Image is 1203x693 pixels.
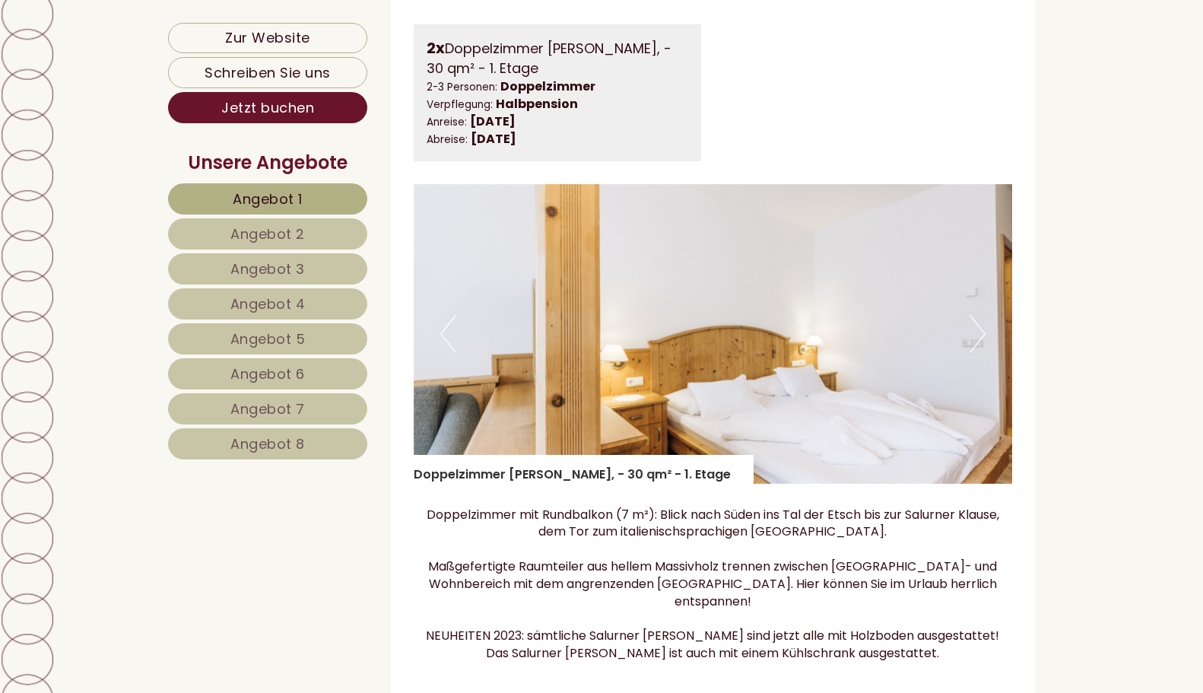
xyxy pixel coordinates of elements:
[230,364,305,383] span: Angebot 6
[499,396,599,428] button: Senden
[970,315,986,353] button: Next
[230,434,305,453] span: Angebot 8
[414,507,1013,663] p: Doppelzimmer mit Rundbalkon (7 m²): Blick nach Süden ins Tal der Etsch bis zur Salurner Klause, d...
[168,57,367,88] a: Schreiben Sie uns
[427,115,467,129] small: Anreise:
[427,37,445,59] b: 2x
[496,95,578,113] b: Halbpension
[427,97,493,112] small: Verpflegung:
[230,329,306,348] span: Angebot 5
[263,11,336,37] div: Montag
[414,455,754,484] div: Doppelzimmer [PERSON_NAME], - 30 qm² - 1. Etage
[168,92,367,123] a: Jetzt buchen
[440,315,456,353] button: Previous
[230,294,306,313] span: Angebot 4
[427,37,689,78] div: Doppelzimmer [PERSON_NAME], - 30 qm² - 1. Etage
[427,132,468,147] small: Abreise:
[168,23,367,53] a: Zur Website
[230,399,305,418] span: Angebot 7
[23,47,264,59] div: Hotel Tenz
[230,224,305,243] span: Angebot 2
[471,130,516,148] b: [DATE]
[168,150,367,176] div: Unsere Angebote
[233,189,303,208] span: Angebot 1
[23,77,264,87] small: 20:40
[230,259,305,278] span: Angebot 3
[470,113,516,130] b: [DATE]
[414,184,1013,484] img: image
[427,80,497,94] small: 2-3 Personen:
[500,78,595,95] b: Doppelzimmer
[11,44,271,91] div: Guten Tag, wie können wir Ihnen helfen?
